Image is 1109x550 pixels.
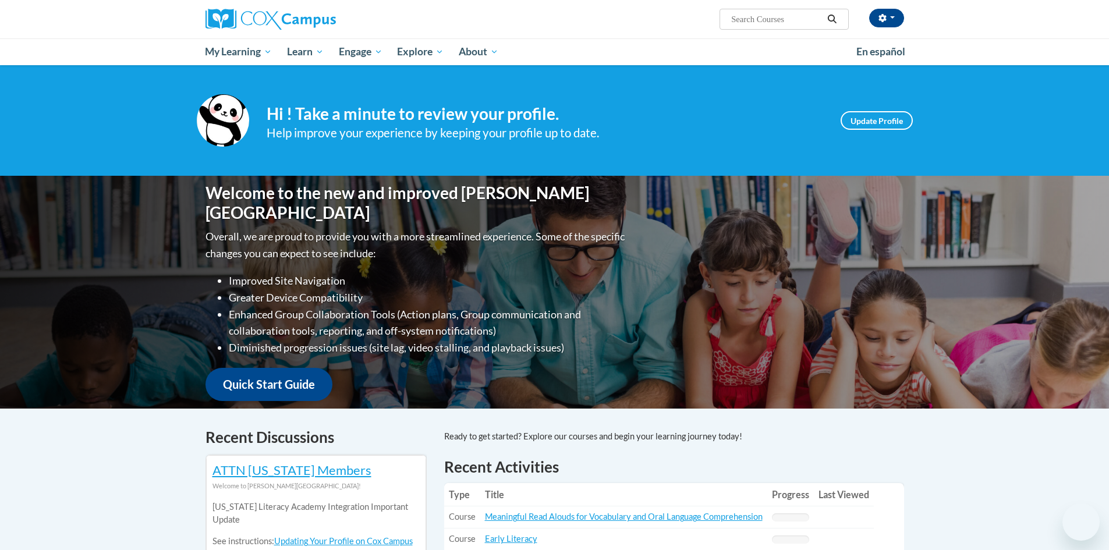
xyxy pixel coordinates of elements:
li: Diminished progression issues (site lag, video stalling, and playback issues) [229,339,628,356]
p: [US_STATE] Literacy Academy Integration Important Update [212,501,420,526]
th: Progress [767,483,814,506]
li: Enhanced Group Collaboration Tools (Action plans, Group communication and collaboration tools, re... [229,306,628,340]
img: Cox Campus [205,9,336,30]
span: Course [449,512,476,521]
a: Update Profile [841,111,913,130]
span: My Learning [205,45,272,59]
th: Title [480,483,767,506]
h1: Recent Activities [444,456,904,477]
li: Improved Site Navigation [229,272,628,289]
iframe: Button to launch messaging window [1062,503,1100,541]
a: Early Literacy [485,534,537,544]
p: Overall, we are proud to provide you with a more streamlined experience. Some of the specific cha... [205,228,628,262]
p: See instructions: [212,535,420,548]
a: Explore [389,38,451,65]
div: Main menu [188,38,922,65]
a: Cox Campus [205,9,427,30]
h4: Hi ! Take a minute to review your profile. [267,104,823,124]
h1: Welcome to the new and improved [PERSON_NAME][GEOGRAPHIC_DATA] [205,183,628,222]
span: Course [449,534,476,544]
a: My Learning [198,38,280,65]
span: About [459,45,498,59]
a: About [451,38,506,65]
a: Learn [279,38,331,65]
li: Greater Device Compatibility [229,289,628,306]
a: En español [849,40,913,64]
span: Engage [339,45,382,59]
span: Explore [397,45,444,59]
a: Quick Start Guide [205,368,332,401]
img: Profile Image [197,94,249,147]
th: Type [444,483,480,506]
span: En español [856,45,905,58]
input: Search Courses [730,12,823,26]
a: Meaningful Read Alouds for Vocabulary and Oral Language Comprehension [485,512,763,521]
button: Search [823,12,841,26]
div: Welcome to [PERSON_NAME][GEOGRAPHIC_DATA]! [212,480,420,492]
a: Updating Your Profile on Cox Campus [274,536,413,546]
th: Last Viewed [814,483,874,506]
div: Help improve your experience by keeping your profile up to date. [267,123,823,143]
button: Account Settings [869,9,904,27]
a: Engage [331,38,390,65]
h4: Recent Discussions [205,426,427,449]
span: Learn [287,45,324,59]
a: ATTN [US_STATE] Members [212,462,371,478]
